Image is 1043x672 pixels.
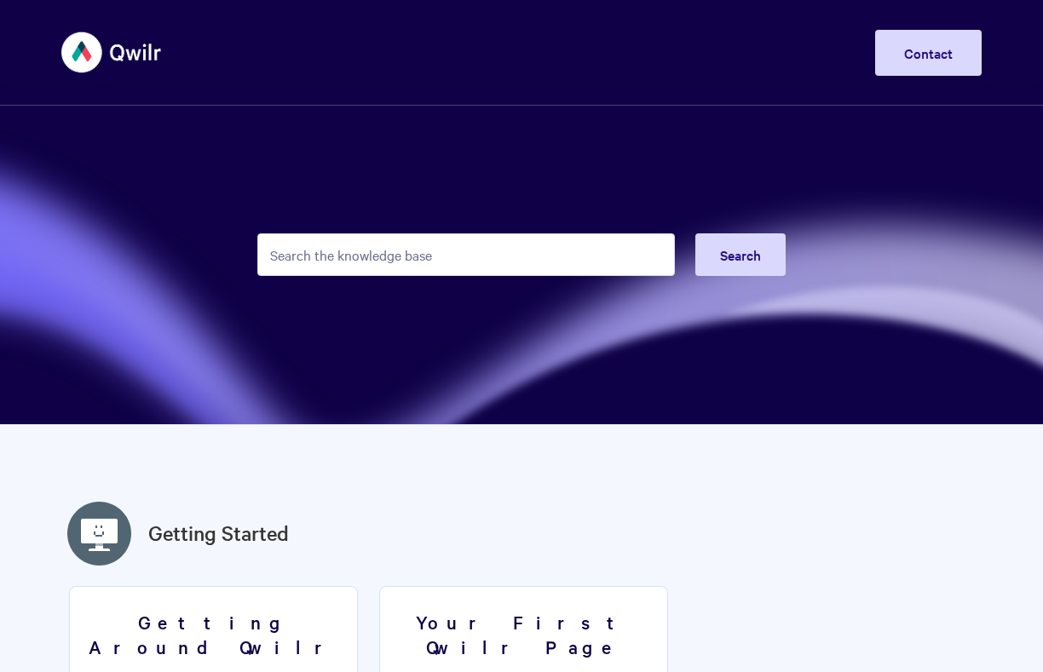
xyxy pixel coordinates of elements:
[390,610,657,658] h3: Your First Qwilr Page
[720,245,761,264] span: Search
[148,518,289,549] a: Getting Started
[695,233,786,276] button: Search
[257,233,675,276] input: Search the knowledge base
[61,20,163,84] img: Qwilr Help Center
[875,30,982,76] a: Contact
[80,610,347,658] h3: Getting Around Qwilr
